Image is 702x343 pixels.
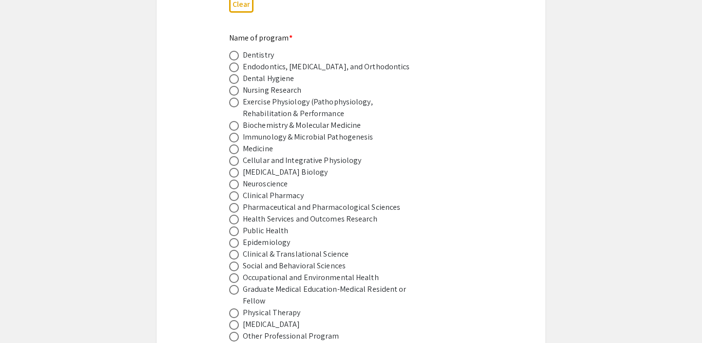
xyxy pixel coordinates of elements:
div: Exercise Physiology (Pathophysiology, Rehabilitation & Performance [243,96,413,120]
div: Cellular and Integrative Physiology [243,155,362,166]
div: Other Professional Program [243,330,339,342]
div: Biochemistry & Molecular Medicine [243,120,361,131]
div: Endodontics, [MEDICAL_DATA], and Orthodontics [243,61,410,73]
div: Immunology & Microbial Pathogenesis [243,131,373,143]
div: Health Services and Outcomes Research [243,213,377,225]
div: Occupational and Environmental Health [243,272,379,283]
div: [MEDICAL_DATA] [243,319,300,330]
div: Nursing Research [243,84,302,96]
div: Dentistry [243,49,274,61]
div: Physical Therapy [243,307,301,319]
iframe: Chat [7,299,41,336]
div: Social and Behavioral Sciences [243,260,346,272]
mat-label: Name of program [229,33,292,43]
div: [MEDICAL_DATA] Biology [243,166,328,178]
div: Public Health [243,225,288,237]
div: Pharmaceutical and Pharmacological Sciences [243,202,400,213]
div: Epidemiology [243,237,290,248]
div: Clinical Pharmacy [243,190,304,202]
div: Clinical & Translational Science [243,248,349,260]
div: Medicine [243,143,273,155]
div: Neuroscience [243,178,288,190]
div: Dental Hygiene [243,73,294,84]
div: Graduate Medical Education-Medical Resident or Fellow [243,283,413,307]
